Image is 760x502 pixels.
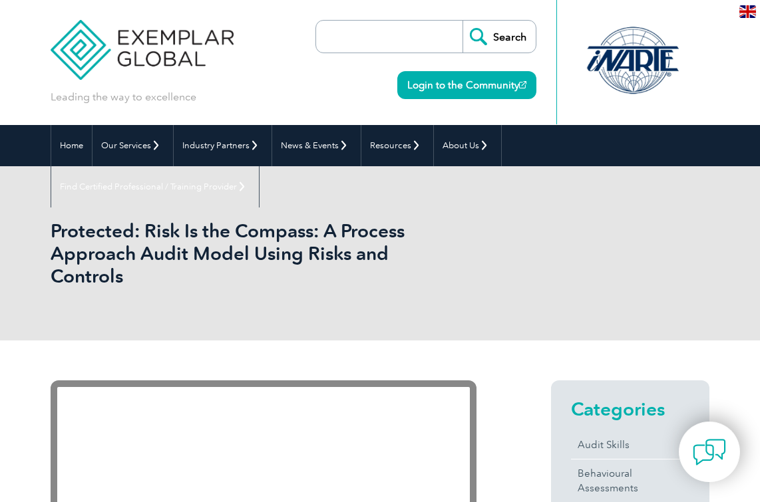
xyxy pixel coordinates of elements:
[51,166,259,207] a: Find Certified Professional / Training Provider
[272,125,361,166] a: News & Events
[519,81,526,88] img: open_square.png
[93,125,173,166] a: Our Services
[571,431,689,459] a: Audit Skills
[463,21,536,53] input: Search
[51,125,92,166] a: Home
[571,459,689,502] a: Behavioural Assessments
[361,125,433,166] a: Resources
[51,219,413,287] h1: Protected: Risk Is the Compass: A Process Approach Audit Model Using Risks and Controls
[51,90,196,104] p: Leading the way to excellence
[174,125,272,166] a: Industry Partners
[739,5,756,18] img: en
[434,125,501,166] a: About Us
[571,398,689,420] h2: Categories
[693,436,726,469] img: contact-chat.png
[397,71,536,99] a: Login to the Community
